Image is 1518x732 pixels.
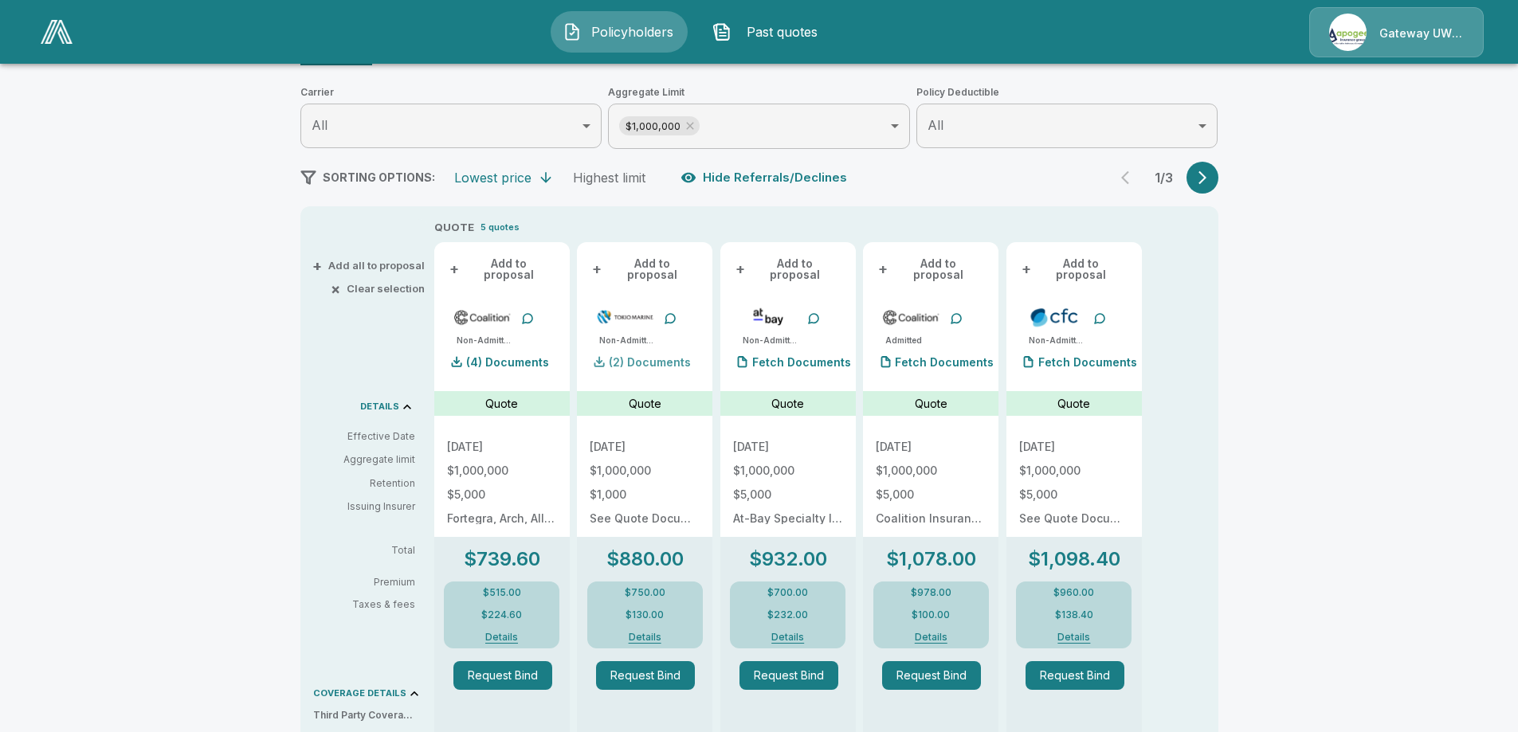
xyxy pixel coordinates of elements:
p: Quote [485,395,518,412]
p: $1,000,000 [1019,465,1129,476]
p: $130.00 [626,610,664,620]
button: Hide Referrals/Declines [677,162,853,193]
p: DETAILS [360,402,399,411]
p: $750.00 [625,588,665,597]
p: Quote [915,395,947,412]
p: [DATE] [876,441,986,452]
p: Quote [1057,395,1090,412]
button: Past quotes IconPast quotes [700,11,837,53]
span: All [928,117,943,133]
p: Retention [313,476,415,491]
span: Request Bind [453,661,563,690]
span: All [312,117,328,133]
p: $5,000 [447,489,557,500]
p: Aggregate limit [313,452,415,467]
button: Request Bind [739,661,838,690]
p: $1,000,000 [876,465,986,476]
p: $5,000 [876,489,986,500]
button: Details [1038,632,1109,642]
p: Fetch Documents [895,357,994,368]
span: + [312,260,322,271]
p: Taxes & fees [313,600,428,609]
p: QUOTE [434,220,474,236]
button: Request Bind [596,661,695,690]
p: Quote [771,395,804,412]
span: Request Bind [739,661,849,690]
p: Fortegra, Arch, Allianz, Aspen, Vantage [447,513,557,524]
div: $1,000,000 [619,116,700,135]
button: Policyholders IconPolicyholders [551,11,688,53]
span: Policy Deductible [916,84,1218,100]
p: See Quote Document [590,513,700,524]
span: Request Bind [596,661,706,690]
p: Total [313,546,428,555]
img: coalitioncyberadmitted [882,305,940,329]
p: Effective Date [313,429,415,444]
p: (2) Documents [609,357,691,368]
button: Details [752,632,823,642]
p: Non-Admitted [457,335,512,346]
p: $1,000 [590,489,700,500]
p: Issuing Insurer [313,499,415,514]
p: 1 / 3 [1148,171,1180,184]
p: (4) Documents [466,357,549,368]
span: Carrier [300,84,602,100]
p: $100.00 [912,610,950,620]
img: Policyholders Icon [563,22,582,41]
p: $1,098.40 [1028,550,1120,569]
img: Past quotes Icon [712,22,732,41]
p: Fetch Documents [1038,357,1137,368]
p: See Quote Document [1019,513,1129,524]
img: tmhcccyber [596,305,654,329]
p: $978.00 [911,588,951,597]
p: Quote [629,395,661,412]
p: $224.60 [481,610,522,620]
p: $5,000 [1019,489,1129,500]
span: Policyholders [588,22,676,41]
button: Request Bind [1026,661,1124,690]
p: $880.00 [606,550,684,569]
p: $700.00 [767,588,808,597]
button: Details [466,632,537,642]
p: Coalition Insurance Solutions [876,513,986,524]
p: Fetch Documents [752,357,851,368]
p: $515.00 [483,588,521,597]
img: coalitioncyber [453,305,512,329]
p: $138.40 [1055,610,1093,620]
p: Non-Admitted [1029,335,1085,346]
button: Details [896,632,967,642]
p: Premium [313,577,428,587]
p: Non-Admitted [743,335,798,346]
img: cfccyber [1026,305,1084,329]
span: Request Bind [1026,661,1136,690]
p: $960.00 [1053,588,1094,597]
p: $5,000 [733,489,843,500]
div: Lowest price [454,170,531,186]
p: COVERAGE DETAILS [313,689,406,698]
button: Request Bind [453,661,552,690]
p: $1,078.00 [886,550,976,569]
span: Aggregate Limit [608,84,910,100]
div: Highest limit [573,170,645,186]
p: [DATE] [590,441,700,452]
p: Third Party Coverage [313,708,428,722]
p: 5 quotes [481,221,520,234]
img: AA Logo [41,20,73,44]
span: $1,000,000 [619,117,687,135]
button: +Add to proposal [876,255,986,284]
span: + [735,264,745,275]
span: + [1022,264,1031,275]
button: Details [610,632,681,642]
span: + [592,264,602,275]
p: $739.60 [464,550,540,569]
button: +Add to proposal [447,255,557,284]
span: SORTING OPTIONS: [323,170,435,184]
span: Request Bind [882,661,992,690]
p: At-Bay Specialty Insurance Company [733,513,843,524]
p: [DATE] [447,441,557,452]
p: Admitted [885,335,922,346]
button: Request Bind [882,661,981,690]
p: $1,000,000 [447,465,557,476]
